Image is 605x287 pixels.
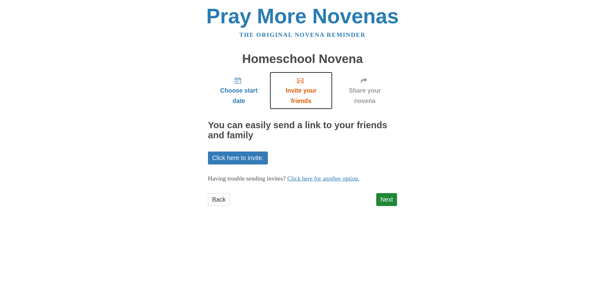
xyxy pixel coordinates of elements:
a: Click here for another option. [287,175,360,182]
h2: You can easily send a link to your friends and family [208,120,397,141]
a: Back [208,193,230,206]
a: Pray More Novenas [206,4,399,28]
span: Share your novena [339,85,391,106]
span: Choose start date [214,85,263,106]
a: The original novena reminder [239,32,366,38]
span: Having trouble sending invites? [208,175,286,182]
a: Next [376,193,397,206]
a: Choose start date [208,72,270,109]
h1: Homeschool Novena [208,52,397,66]
a: Click here to invite. [208,152,268,164]
a: Share your novena [332,72,397,109]
a: Invite your friends [270,72,332,109]
span: Invite your friends [276,85,326,106]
